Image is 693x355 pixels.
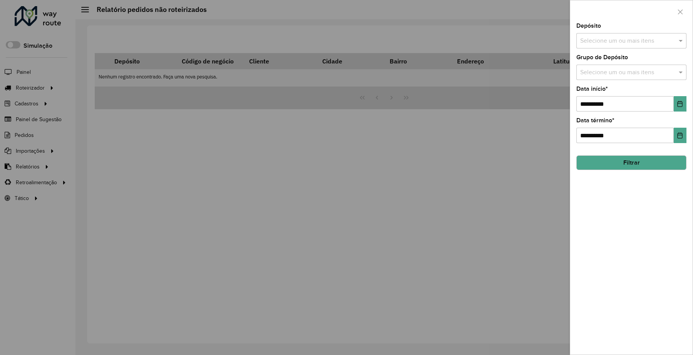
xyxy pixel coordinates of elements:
[674,96,686,112] button: Choose Date
[576,53,628,62] label: Grupo de Depósito
[576,155,686,170] button: Filtrar
[576,84,608,93] label: Data início
[576,21,601,30] label: Depósito
[674,128,686,143] button: Choose Date
[576,116,614,125] label: Data término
